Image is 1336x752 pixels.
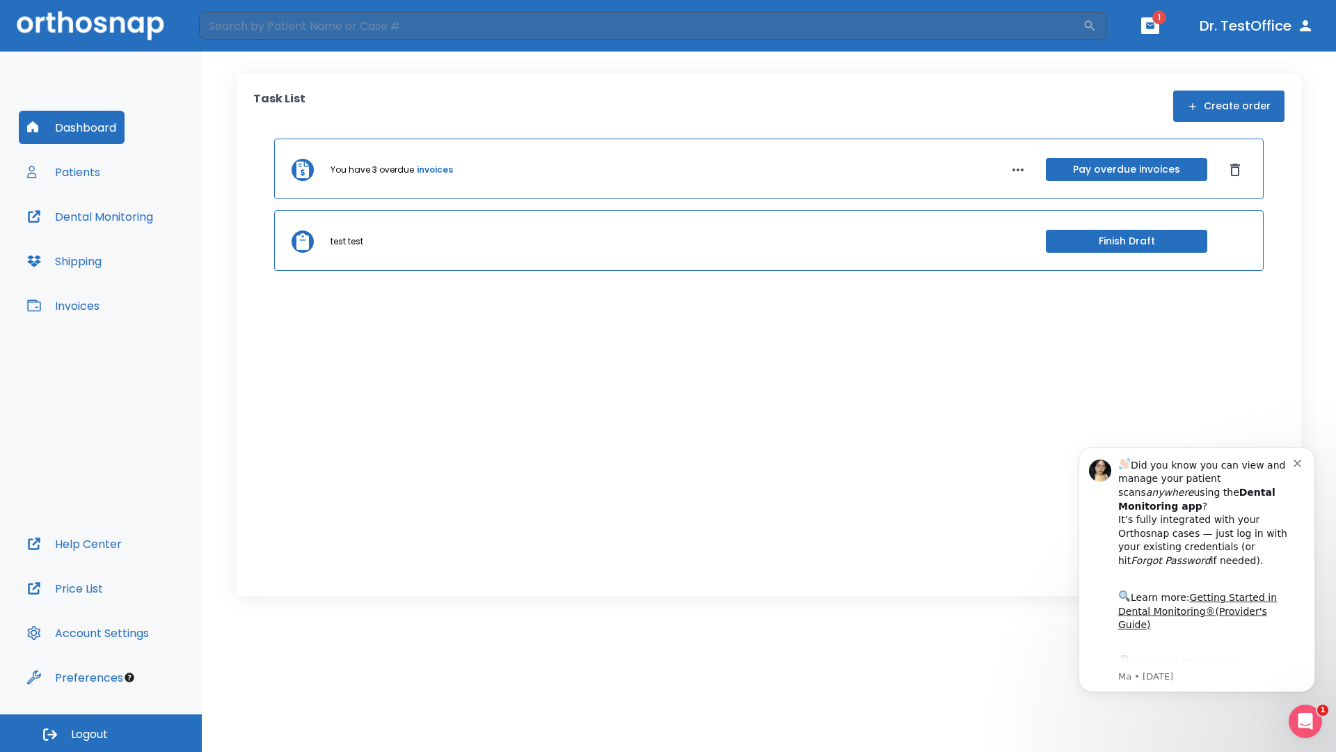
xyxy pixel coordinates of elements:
[1046,158,1207,181] button: Pay overdue invoices
[1152,10,1166,24] span: 1
[123,671,136,684] div: Tooltip anchor
[61,230,184,256] a: App Store
[236,30,247,41] button: Dismiss notification
[1058,426,1336,714] iframe: Intercom notifications message
[1289,705,1322,738] iframe: Intercom live chat
[19,244,110,278] button: Shipping
[1224,159,1246,181] button: Dismiss
[331,235,363,248] p: test test
[19,616,157,650] button: Account Settings
[1194,13,1319,38] button: Dr. TestOffice
[253,91,305,122] p: Task List
[61,244,236,257] p: Message from Ma, sent 3w ago
[19,527,130,561] button: Help Center
[417,164,453,176] a: invoices
[19,289,108,322] button: Invoices
[71,727,108,742] span: Logout
[17,11,164,40] img: Orthosnap
[61,227,236,298] div: Download the app: | ​ Let us know if you need help getting started!
[19,111,125,144] button: Dashboard
[19,572,111,605] button: Price List
[331,164,414,176] p: You have 3 overdue
[1046,230,1207,253] button: Finish Draft
[19,661,132,694] button: Preferences
[19,200,161,233] button: Dental Monitoring
[19,155,109,189] button: Patients
[199,12,1083,40] input: Search by Patient Name or Case #
[1173,91,1285,122] button: Create order
[1317,705,1328,716] span: 1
